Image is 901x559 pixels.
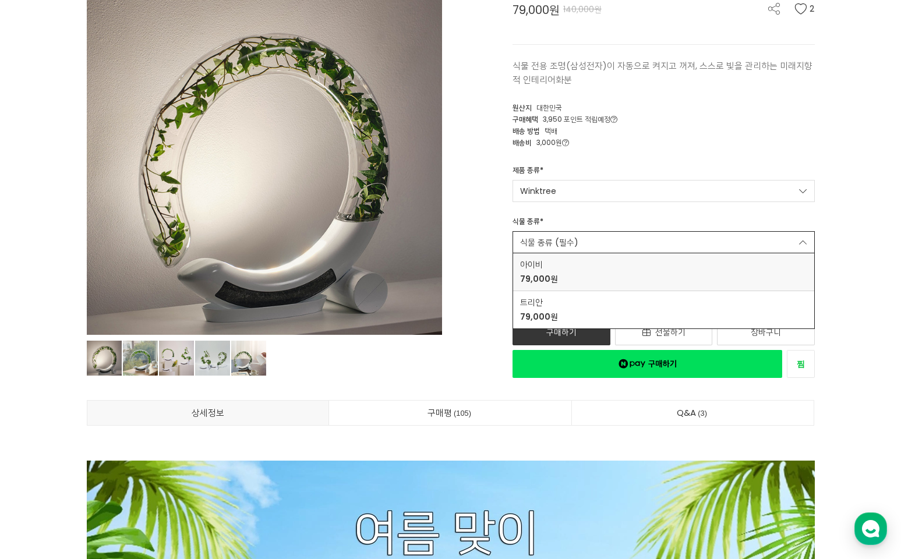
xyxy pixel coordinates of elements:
[513,114,538,124] span: 구매혜택
[513,59,815,87] p: 식물 전용 조명(삼성전자)이 자동으로 켜지고 꺼져, 스스로 빛을 관리하는 미래지향적 인테리어화분
[87,401,329,425] a: 상세정보
[513,4,560,16] span: 79,000원
[513,216,543,231] div: 식물 종류
[513,102,532,112] span: 원산지
[513,350,782,378] a: 새창
[513,165,543,180] div: 제품 종류
[536,137,569,147] span: 3,000원
[543,114,617,124] span: 3,950 포인트 적립예정
[107,387,121,397] span: 대화
[77,369,150,398] a: 대화
[180,387,194,396] span: 설정
[536,102,562,112] span: 대한민국
[545,126,557,136] span: 택배
[717,319,815,345] a: 장바구니
[150,369,224,398] a: 설정
[452,407,473,419] span: 105
[520,296,558,309] span: 트리안
[572,401,814,425] a: Q&A3
[520,259,558,271] span: 아이비
[655,326,686,338] span: 선물하기
[513,126,540,136] span: 배송 방법
[787,350,815,378] a: 새창
[615,319,713,345] a: 선물하기
[794,3,815,15] button: 2
[810,3,815,15] span: 2
[513,137,532,147] span: 배송비
[696,407,709,419] span: 3
[329,401,571,425] a: 구매평105
[3,369,77,398] a: 홈
[520,311,558,323] strong: 79,000원
[513,319,610,345] a: 구매하기
[563,3,602,15] span: 140,000원
[513,253,814,291] a: 아이비79,000원
[513,231,815,253] a: 식물 종류 (필수)
[520,273,558,285] strong: 79,000원
[513,291,814,328] a: 트리안79,000원
[37,387,44,396] span: 홈
[513,180,815,202] a: Winktree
